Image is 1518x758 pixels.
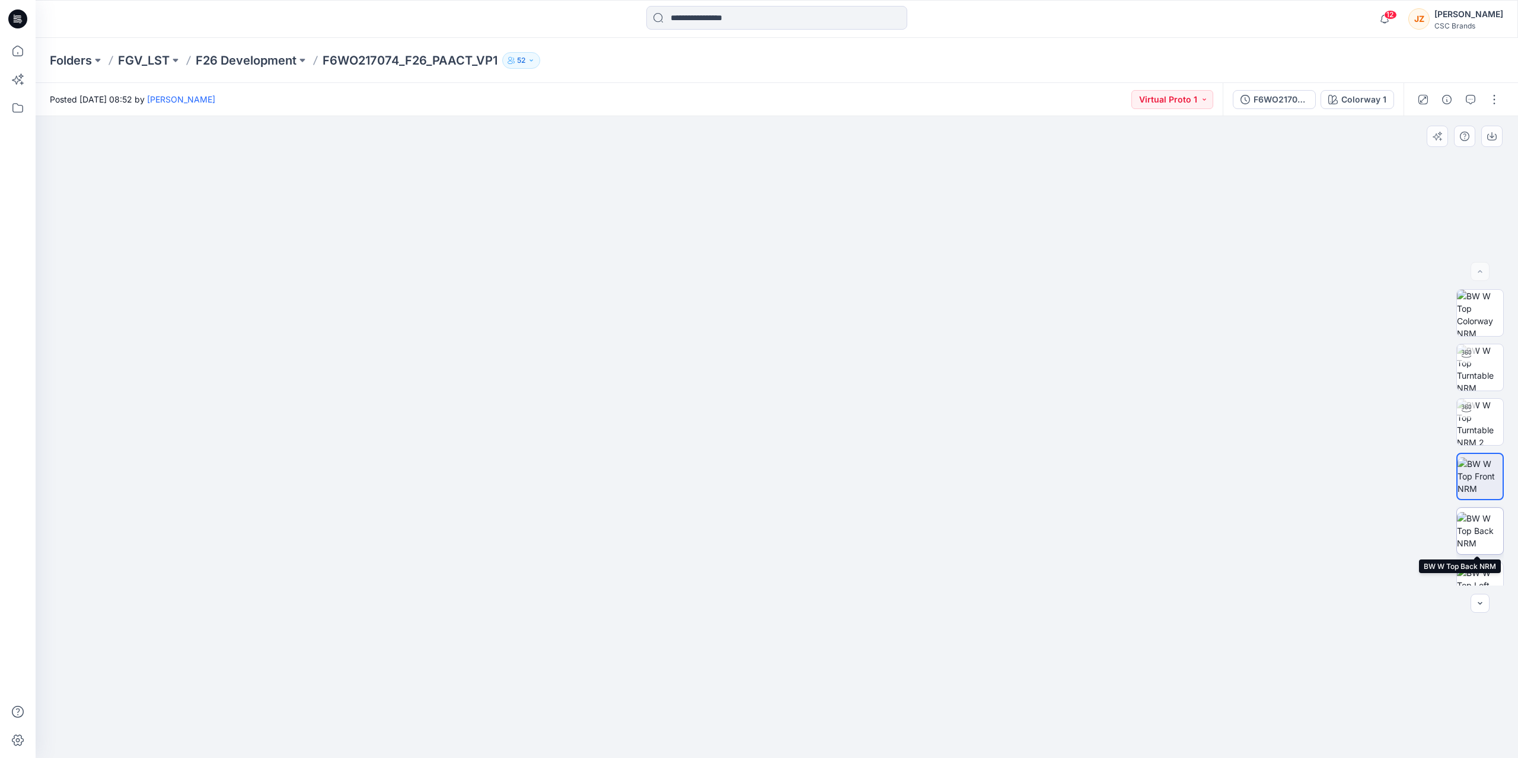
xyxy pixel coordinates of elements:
[1434,21,1503,30] div: CSC Brands
[1457,399,1503,445] img: BW W Top Turntable NRM 2
[1457,290,1503,336] img: BW W Top Colorway NRM
[1457,567,1503,604] img: BW W Top Left NRM
[147,94,215,104] a: [PERSON_NAME]
[50,52,92,69] a: Folders
[1321,90,1394,109] button: Colorway 1
[1233,90,1316,109] button: F6WO217074_F26_PAACT_VP1
[1434,7,1503,21] div: [PERSON_NAME]
[50,93,215,105] span: Posted [DATE] 08:52 by
[1408,8,1430,30] div: JZ
[323,52,498,69] p: F6WO217074_F26_PAACT_VP1
[1457,512,1503,549] img: BW W Top Back NRM
[196,52,296,69] a: F26 Development
[1437,90,1456,109] button: Details
[1457,344,1503,391] img: BW W Top Turntable NRM
[1341,93,1386,106] div: Colorway 1
[502,52,540,69] button: 52
[1458,458,1503,495] img: BW W Top Front NRM
[517,54,525,67] p: 52
[1254,93,1308,106] div: F6WO217074_F26_PAACT_VP1
[1384,10,1397,20] span: 12
[118,52,170,69] a: FGV_LST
